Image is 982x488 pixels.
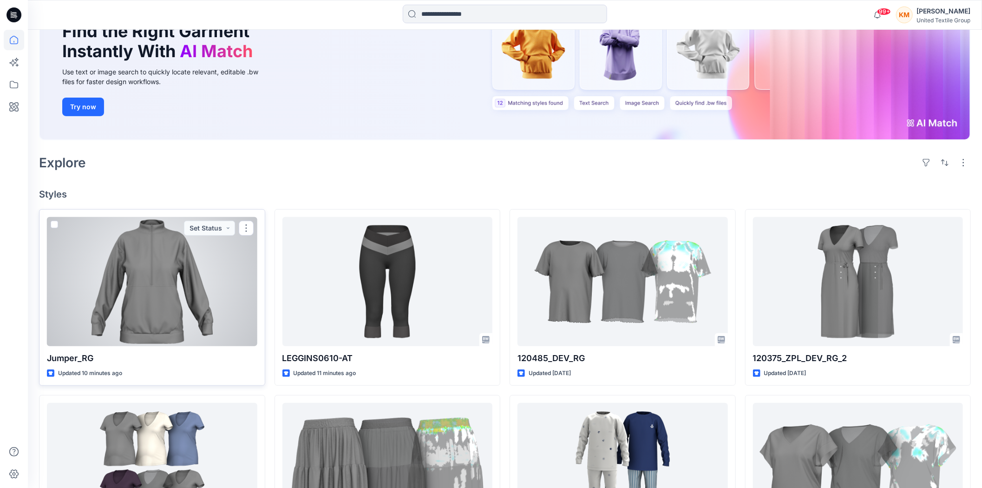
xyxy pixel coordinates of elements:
[39,189,971,200] h4: Styles
[47,352,257,365] p: Jumper_RG
[47,217,257,346] a: Jumper_RG
[39,155,86,170] h2: Explore
[764,369,806,378] p: Updated [DATE]
[517,217,728,346] a: 120485_DEV_RG
[917,17,970,24] div: United Textile Group
[62,21,257,61] h1: Find the Right Garment Instantly With
[62,98,104,116] button: Try now
[282,217,493,346] a: LEGGINS0610-AT
[753,217,963,346] a: 120375_ZPL_DEV_RG_2
[282,352,493,365] p: LEGGINS0610-AT
[877,8,891,15] span: 99+
[753,352,963,365] p: 120375_ZPL_DEV_RG_2
[180,41,253,61] span: AI Match
[917,6,970,17] div: [PERSON_NAME]
[529,369,571,378] p: Updated [DATE]
[896,7,913,23] div: KM
[294,369,356,378] p: Updated 11 minutes ago
[58,369,122,378] p: Updated 10 minutes ago
[517,352,728,365] p: 120485_DEV_RG
[62,67,271,86] div: Use text or image search to quickly locate relevant, editable .bw files for faster design workflows.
